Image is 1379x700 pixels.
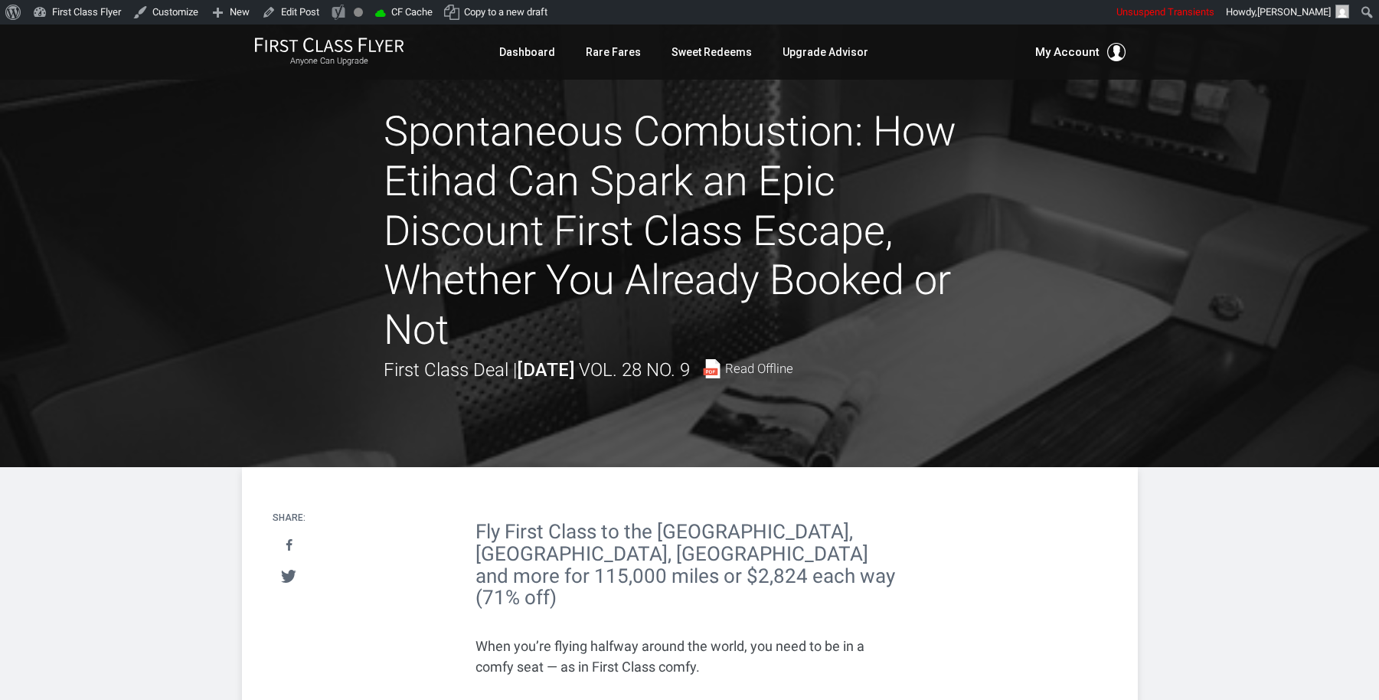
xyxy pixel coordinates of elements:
a: Rare Fares [586,38,641,66]
a: Share [273,532,305,560]
span: Unsuspend Transients [1116,6,1214,18]
p: When you’re flying halfway around the world, you need to be in a comfy seat — as in First Class c... [475,636,904,677]
div: First Class Deal | [384,355,793,384]
a: First Class FlyerAnyone Can Upgrade [254,37,404,67]
strong: [DATE] [517,359,574,381]
a: Upgrade Advisor [783,38,868,66]
small: Anyone Can Upgrade [254,56,404,67]
a: Sweet Redeems [672,38,752,66]
img: pdf-file.svg [702,359,721,378]
span: Vol. 28 No. 9 [579,359,690,381]
img: First Class Flyer [254,37,404,53]
button: My Account [1035,43,1126,61]
span: [PERSON_NAME] [1257,6,1331,18]
span: My Account [1035,43,1100,61]
a: Read Offline [702,359,793,378]
h4: Share: [273,513,306,523]
span: Read Offline [725,362,793,375]
a: Dashboard [499,38,555,66]
a: Tweet [273,562,305,590]
h1: Spontaneous Combustion: How Etihad Can Spark an Epic Discount First Class Escape, Whether You Alr... [384,107,996,355]
h2: Fly First Class to the [GEOGRAPHIC_DATA], [GEOGRAPHIC_DATA], [GEOGRAPHIC_DATA] and more for 115,0... [475,521,904,608]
